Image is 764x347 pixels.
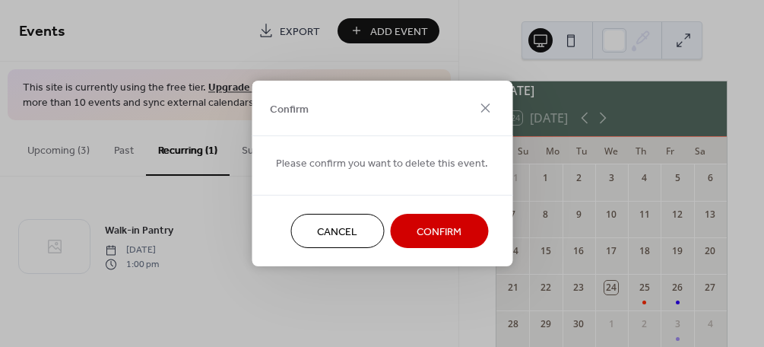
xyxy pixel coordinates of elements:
[290,214,384,248] button: Cancel
[390,214,488,248] button: Confirm
[270,101,309,117] span: Confirm
[417,224,461,240] span: Confirm
[317,224,357,240] span: Cancel
[276,156,488,172] span: Please confirm you want to delete this event.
